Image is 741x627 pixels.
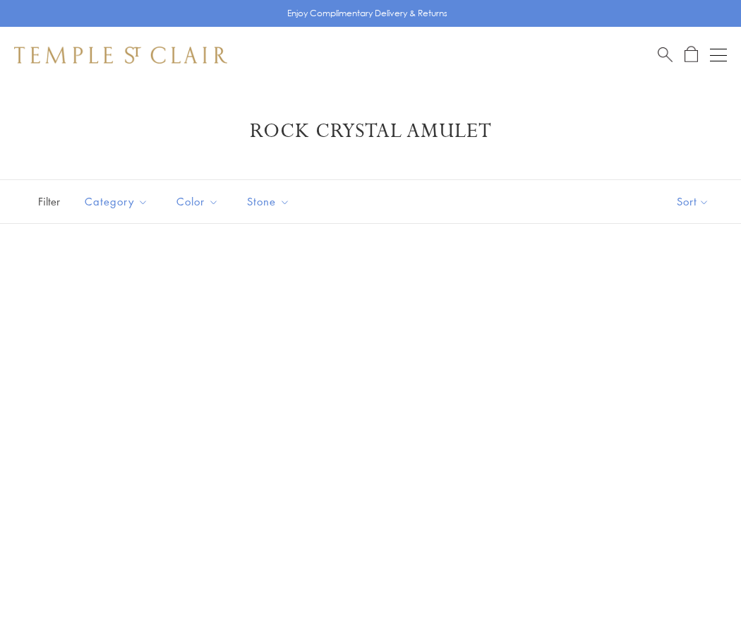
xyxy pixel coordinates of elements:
[645,180,741,223] button: Show sort by
[287,6,447,20] p: Enjoy Complimentary Delivery & Returns
[710,47,727,64] button: Open navigation
[14,47,227,64] img: Temple St. Clair
[169,193,229,210] span: Color
[166,186,229,217] button: Color
[236,186,301,217] button: Stone
[240,193,301,210] span: Stone
[685,46,698,64] a: Open Shopping Bag
[658,46,673,64] a: Search
[74,186,159,217] button: Category
[35,119,706,144] h1: Rock Crystal Amulet
[78,193,159,210] span: Category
